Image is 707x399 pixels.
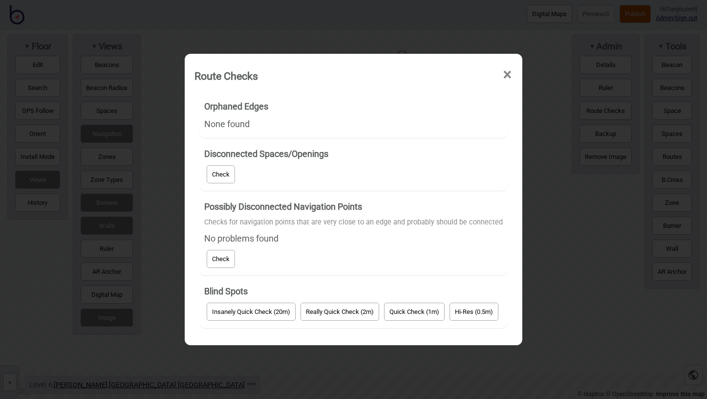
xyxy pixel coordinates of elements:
[207,303,296,321] button: Insanely Quick Check (20m)
[207,165,235,183] button: Check
[502,59,513,91] span: ×
[450,303,498,321] button: Hi-Res (0.5m)
[204,119,250,129] span: None found
[204,145,503,163] h4: Disconnected Spaces/Openings
[204,198,503,216] h4: Possibly Disconnected Navigation Points
[207,250,235,268] button: Check
[384,303,445,321] button: Quick Check (1m)
[204,216,503,230] div: Checks for navigation points that are very close to an edge and probably should be connected
[204,98,503,115] h4: Orphaned Edges
[204,283,503,300] h4: Blind Spots
[204,230,503,247] div: No problems found
[194,66,258,87] div: Route Checks
[300,303,379,321] button: Really Quick Check (2m)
